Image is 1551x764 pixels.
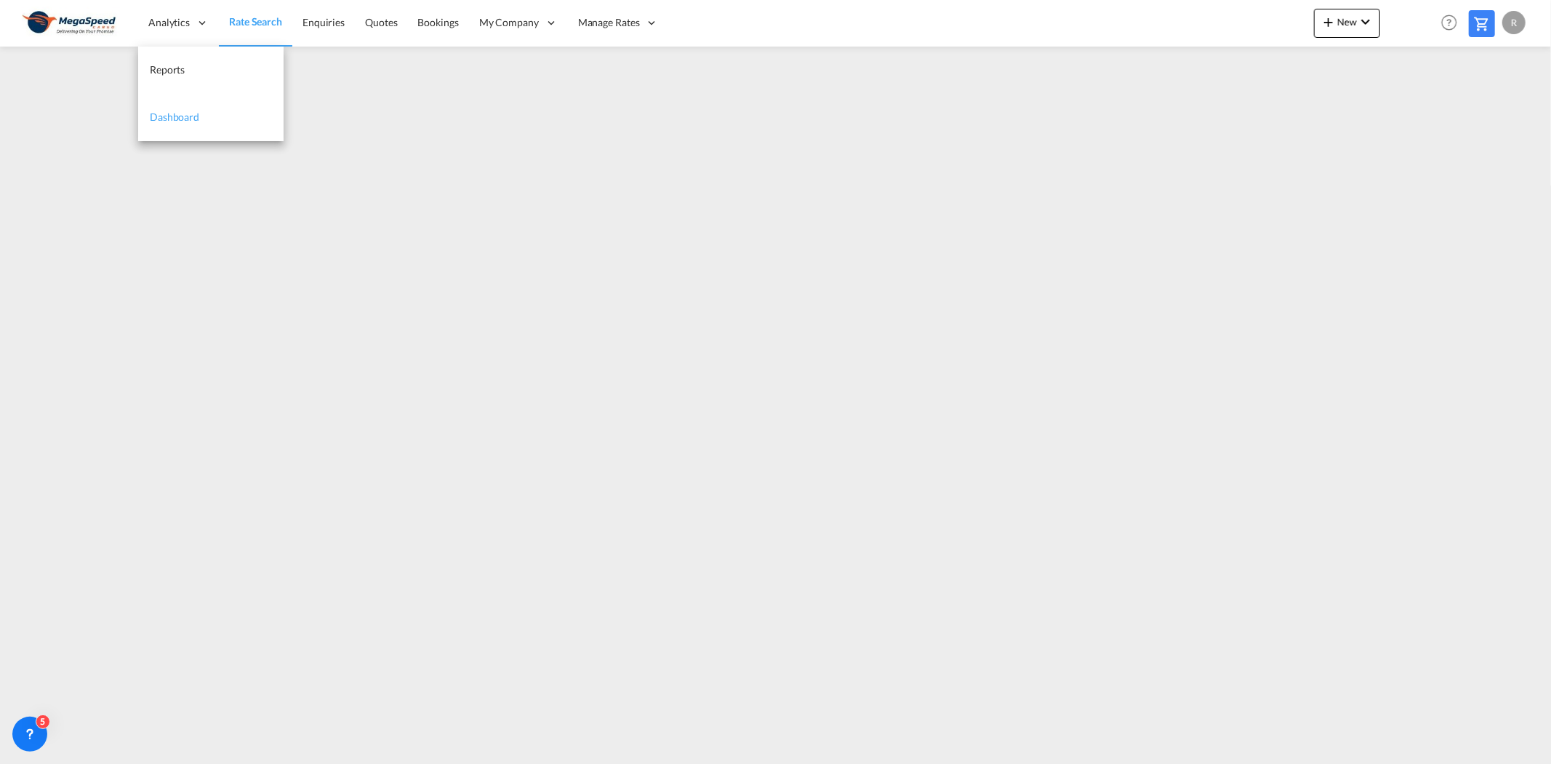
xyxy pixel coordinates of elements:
a: Dashboard [138,94,284,141]
span: New [1320,16,1374,28]
span: Help [1437,10,1462,35]
md-icon: icon-plus 400-fg [1320,13,1337,31]
md-icon: icon-chevron-down [1357,13,1374,31]
div: R [1502,11,1526,34]
span: Bookings [418,16,459,28]
span: Quotes [365,16,397,28]
span: My Company [479,15,539,30]
img: ad002ba0aea611eda5429768204679d3.JPG [22,7,120,39]
button: icon-plus 400-fgNewicon-chevron-down [1314,9,1380,38]
span: Enquiries [302,16,345,28]
a: Reports [138,47,284,94]
div: Help [1437,10,1469,36]
span: Reports [150,63,185,76]
span: Manage Rates [578,15,640,30]
span: Rate Search [229,15,282,28]
span: Dashboard [150,111,199,123]
span: Analytics [148,15,190,30]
